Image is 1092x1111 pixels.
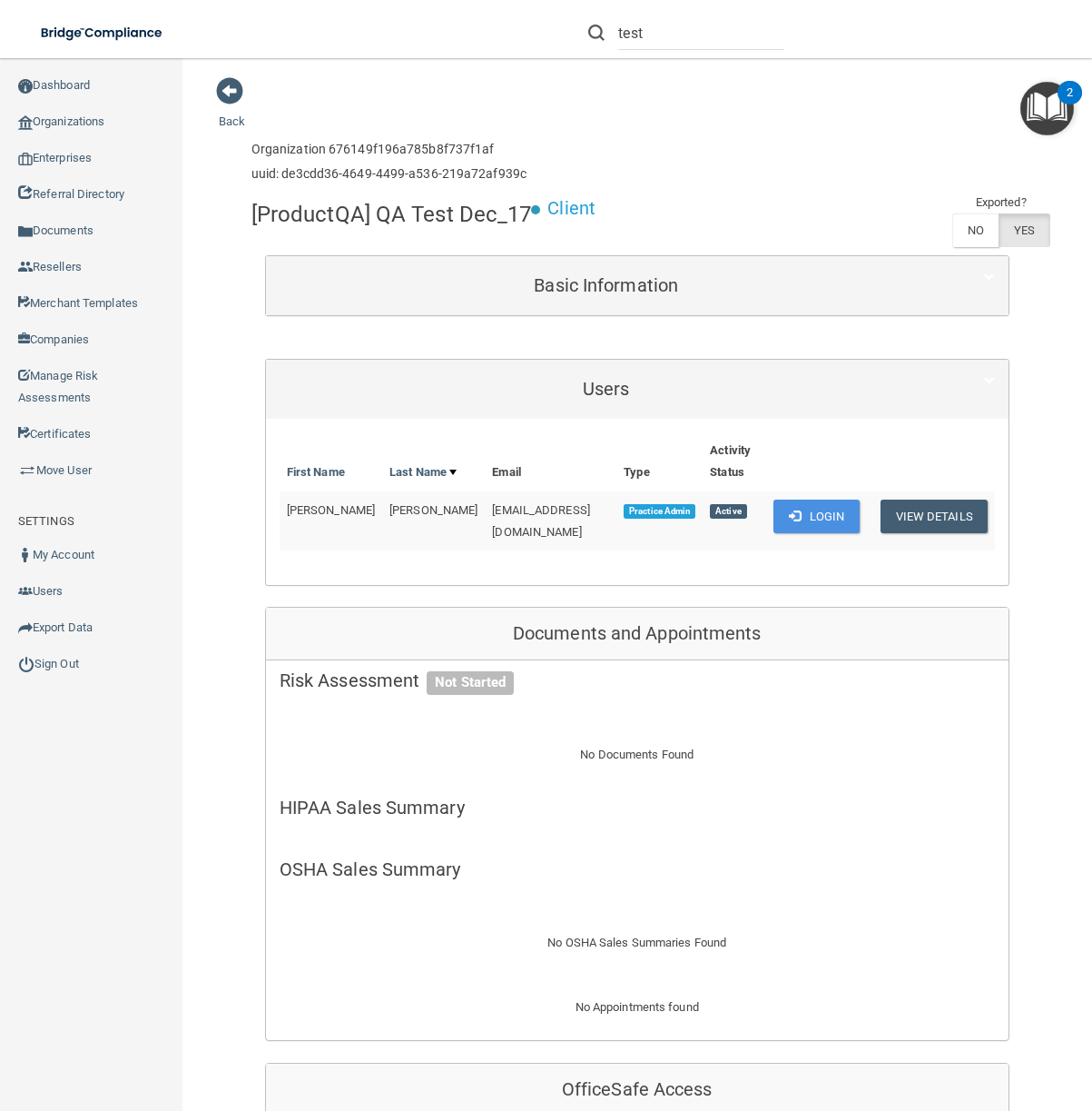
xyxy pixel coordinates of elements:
label: SETTINGS [18,511,74,532]
img: enterprise.0d942306.png [18,153,33,165]
span: Not Started [427,671,514,695]
p: Client [547,192,595,225]
input: Search [618,16,784,50]
img: ic_reseller.de258add.png [18,260,33,274]
span: Practice Admin [624,504,695,519]
div: No OSHA Sales Summaries Found [266,911,1008,977]
div: No Appointments found [266,997,1008,1040]
h5: Basic Information [280,275,933,295]
a: Users [280,369,995,410]
a: Back [219,93,245,128]
h6: uuid: de3cdd36-4649-4499-a536-219a72af939c [251,167,526,181]
h5: Users [280,379,933,399]
img: ic_power_dark.7ecde6b1.png [18,656,34,672]
th: Activity Status [703,432,766,491]
img: icon-users.e205127d.png [18,584,33,599]
img: ic_user_dark.df1a06c3.png [18,548,33,562]
a: Last Name [389,461,457,483]
a: First Name [287,461,345,483]
label: YES [999,213,1049,247]
img: icon-export.b9366987.png [18,620,33,635]
img: briefcase.64adab9b.png [18,461,36,480]
button: Open Resource Center, 2 new notifications [1020,82,1074,135]
span: [PERSON_NAME] [287,503,375,517]
h5: OSHA Sales Summary [280,859,995,879]
button: Login [773,500,860,533]
img: bridge_compliance_login_screen.278c3ca4.svg [27,15,178,52]
td: Exported? [952,192,1050,213]
h5: HIPAA Sales Summary [280,798,995,818]
a: Basic Information [280,265,995,306]
iframe: Drift Widget Chat Controller [778,982,1070,1055]
img: ic-search.3b580494.png [588,25,605,41]
h5: Risk Assessment [280,670,995,690]
img: icon-documents.8dae5593.png [18,224,33,239]
span: Active [710,504,746,519]
span: [PERSON_NAME] [389,503,477,517]
label: NO [952,213,999,247]
div: 2 [1067,93,1073,116]
h6: Organization 676149f196a785b8f737f1af [251,143,526,156]
h4: [ProductQA] QA Test Dec_17 [251,203,532,226]
div: Documents and Appointments [266,608,1008,660]
span: [EMAIL_ADDRESS][DOMAIN_NAME] [492,503,590,539]
th: Type [616,432,703,491]
th: Email [485,432,616,491]
button: View Details [880,500,988,533]
img: ic_dashboard_dark.d01f4a41.png [18,79,33,94]
img: organization-icon.f8decf85.png [18,115,33,130]
div: No Documents Found [266,722,1008,788]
